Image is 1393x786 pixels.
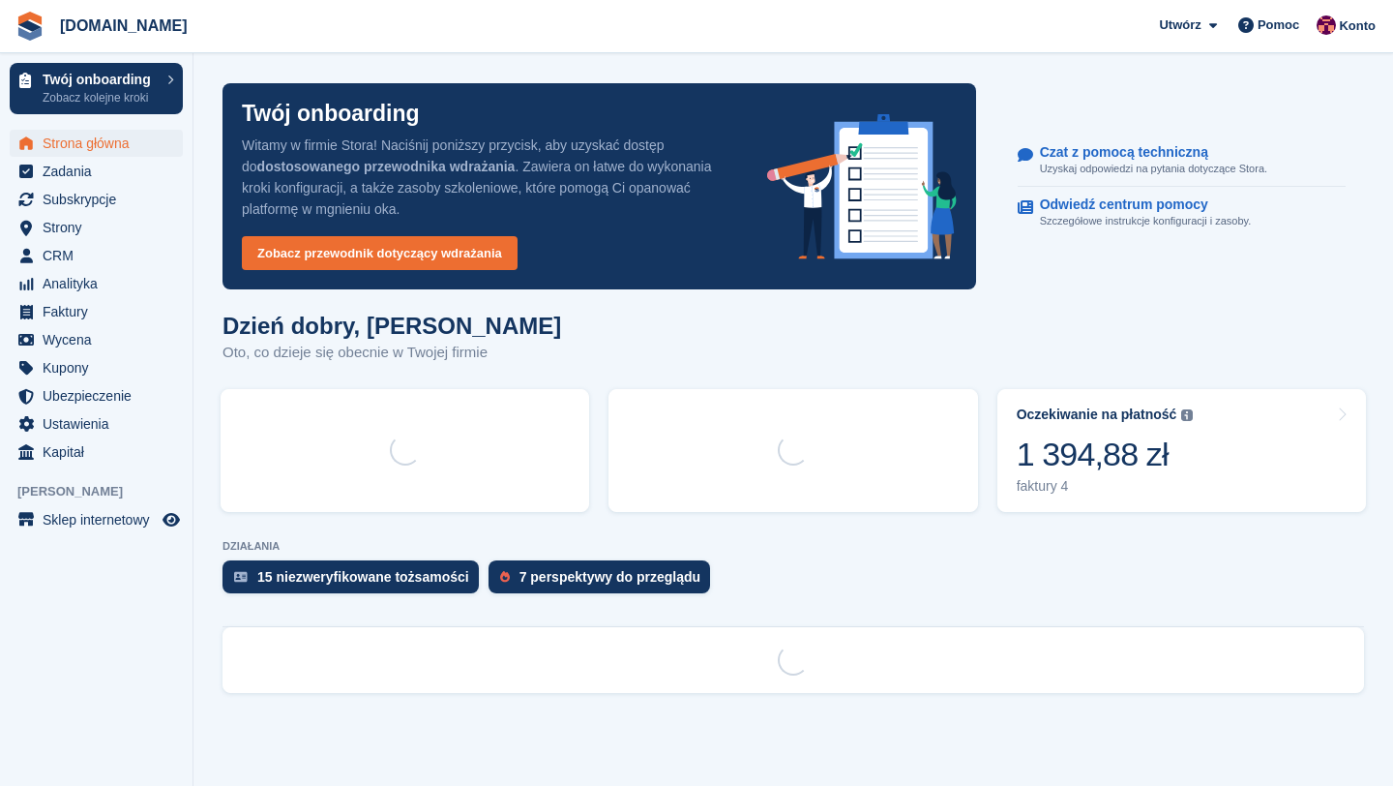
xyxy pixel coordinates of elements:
p: Twój onboarding [242,103,420,125]
a: menu [10,354,183,381]
a: menu [10,506,183,533]
p: Odwiedź centrum pomocy [1040,196,1236,213]
p: Szczegółowe instrukcje konfiguracji i zasoby. [1040,213,1252,229]
span: [PERSON_NAME] [17,482,193,501]
img: Mateusz Kacwin [1317,15,1336,35]
span: Konto [1339,16,1376,36]
span: Wycena [43,326,159,353]
span: Strony [43,214,159,241]
a: menu [10,410,183,438]
span: Ubezpieczenie [43,382,159,409]
div: 7 perspektywy do przeglądu [519,569,701,585]
a: Czat z pomocą techniczną Uzyskaj odpowiedzi na pytania dotyczące Stora. [1018,135,1346,188]
a: Odwiedź centrum pomocy Szczegółowe instrukcje konfiguracji i zasoby. [1018,187,1346,239]
a: Twój onboarding Zobacz kolejne kroki [10,63,183,114]
a: menu [10,186,183,213]
p: Twój onboarding [43,73,158,86]
p: Czat z pomocą techniczną [1040,144,1252,161]
a: menu [10,130,183,157]
a: menu [10,242,183,269]
a: 7 perspektywy do przeglądu [489,560,721,603]
div: Oczekiwanie na płatność [1017,407,1177,423]
span: Utwórz [1159,15,1200,35]
h1: Dzień dobry, [PERSON_NAME] [222,313,561,339]
span: Kapitał [43,438,159,466]
p: Witamy w firmie Stora! Naciśnij poniższy przycisk, aby uzyskać dostęp do . Zawiera on łatwe do wy... [242,135,736,220]
a: [DOMAIN_NAME] [52,10,195,42]
div: 1 394,88 zł [1017,435,1194,474]
a: menu [10,158,183,185]
div: faktury 4 [1017,478,1194,495]
img: verify_identity-adf6edd0f0f0b5bbfe63781bf79b02c33cf7c696d77639b501bdc392416b5a36.svg [234,571,248,583]
p: Zobacz kolejne kroki [43,89,158,106]
a: Podgląd sklepu [160,508,183,531]
span: Sklep internetowy [43,506,159,533]
img: prospect-51fa495bee0391a8d652442698ab0144808aea92771e9ea1ae160a38d050c398.svg [500,571,510,583]
a: menu [10,382,183,409]
span: Zadania [43,158,159,185]
span: Strona główna [43,130,159,157]
span: CRM [43,242,159,269]
a: menu [10,326,183,353]
span: Pomoc [1258,15,1299,35]
span: Kupony [43,354,159,381]
div: 15 niezweryfikowane tożsamości [257,569,469,585]
a: menu [10,438,183,466]
a: 15 niezweryfikowane tożsamości [222,560,489,603]
a: Zobacz przewodnik dotyczący wdrażania [242,236,518,270]
a: Oczekiwanie na płatność 1 394,88 zł faktury 4 [997,389,1366,512]
span: Subskrypcje [43,186,159,213]
span: Ustawienia [43,410,159,438]
p: Oto, co dzieje się obecnie w Twojej firmie [222,342,561,364]
strong: dostosowanego przewodnika wdrażania [257,159,516,174]
span: Faktury [43,298,159,325]
img: icon-info-grey-7440780725fd019a000dd9b08b2336e03edf1995a4989e88bcd33f0948082b44.svg [1181,409,1193,421]
p: Uzyskaj odpowiedzi na pytania dotyczące Stora. [1040,161,1267,177]
img: stora-icon-8386f47178a22dfd0bd8f6a31ec36ba5ce8667c1dd55bd0f319d3a0aa187defe.svg [15,12,44,41]
a: menu [10,214,183,241]
p: DZIAŁANIA [222,540,1364,553]
a: menu [10,270,183,297]
img: onboarding-info-6c161a55d2c0e0a8cae90662b2fe09162a5109e8cc188191df67fb4f79e88e88.svg [767,114,957,259]
span: Analityka [43,270,159,297]
a: menu [10,298,183,325]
